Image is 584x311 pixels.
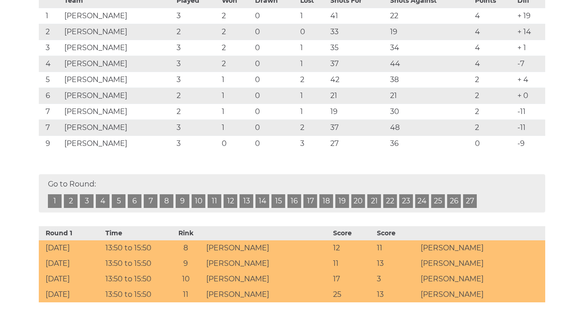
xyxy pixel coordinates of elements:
[62,40,174,56] td: [PERSON_NAME]
[176,194,189,208] a: 9
[328,8,388,24] td: 41
[388,24,473,40] td: 19
[204,256,331,271] td: [PERSON_NAME]
[415,194,429,208] a: 24
[298,136,328,152] td: 3
[328,88,388,104] td: 21
[103,287,167,302] td: 13:50 to 15:50
[328,120,388,136] td: 37
[388,40,473,56] td: 34
[39,24,62,40] td: 2
[62,8,174,24] td: [PERSON_NAME]
[204,240,331,256] td: [PERSON_NAME]
[335,194,349,208] a: 19
[174,40,219,56] td: 3
[219,40,253,56] td: 2
[39,56,62,72] td: 4
[174,24,219,40] td: 2
[375,240,418,256] td: 11
[473,40,515,56] td: 4
[328,40,388,56] td: 35
[253,8,298,24] td: 0
[328,136,388,152] td: 27
[328,72,388,88] td: 42
[473,120,515,136] td: 2
[331,226,375,240] th: Score
[219,104,253,120] td: 1
[80,194,94,208] a: 3
[62,136,174,152] td: [PERSON_NAME]
[298,72,328,88] td: 2
[174,8,219,24] td: 3
[103,240,167,256] td: 13:50 to 15:50
[167,226,204,240] th: Rink
[388,8,473,24] td: 22
[388,120,473,136] td: 48
[240,194,253,208] a: 13
[515,104,545,120] td: -11
[219,136,253,152] td: 0
[253,72,298,88] td: 0
[418,287,545,302] td: [PERSON_NAME]
[463,194,477,208] a: 27
[39,8,62,24] td: 1
[62,56,174,72] td: [PERSON_NAME]
[174,136,219,152] td: 3
[515,120,545,136] td: -11
[167,240,204,256] td: 8
[208,194,221,208] a: 11
[62,72,174,88] td: [PERSON_NAME]
[298,24,328,40] td: 0
[375,226,418,240] th: Score
[515,8,545,24] td: + 19
[331,271,375,287] td: 17
[473,24,515,40] td: 4
[303,194,317,208] a: 17
[515,24,545,40] td: + 14
[219,88,253,104] td: 1
[383,194,397,208] a: 22
[39,136,62,152] td: 9
[39,240,103,256] td: [DATE]
[39,120,62,136] td: 7
[48,194,62,208] a: 1
[447,194,461,208] a: 26
[515,136,545,152] td: -9
[219,72,253,88] td: 1
[271,194,285,208] a: 15
[298,8,328,24] td: 1
[167,256,204,271] td: 9
[351,194,365,208] a: 20
[255,194,269,208] a: 14
[375,271,418,287] td: 3
[39,287,103,302] td: [DATE]
[431,194,445,208] a: 25
[388,72,473,88] td: 38
[328,24,388,40] td: 33
[298,56,328,72] td: 1
[167,287,204,302] td: 11
[39,256,103,271] td: [DATE]
[418,240,545,256] td: [PERSON_NAME]
[167,271,204,287] td: 10
[96,194,109,208] a: 4
[253,40,298,56] td: 0
[515,88,545,104] td: + 0
[112,194,125,208] a: 5
[103,226,167,240] th: Time
[331,287,375,302] td: 25
[39,72,62,88] td: 5
[418,271,545,287] td: [PERSON_NAME]
[287,194,301,208] a: 16
[331,240,375,256] td: 12
[515,40,545,56] td: + 1
[103,256,167,271] td: 13:50 to 15:50
[253,120,298,136] td: 0
[39,271,103,287] td: [DATE]
[64,194,78,208] a: 2
[367,194,381,208] a: 21
[375,256,418,271] td: 13
[388,136,473,152] td: 36
[515,72,545,88] td: + 4
[375,287,418,302] td: 13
